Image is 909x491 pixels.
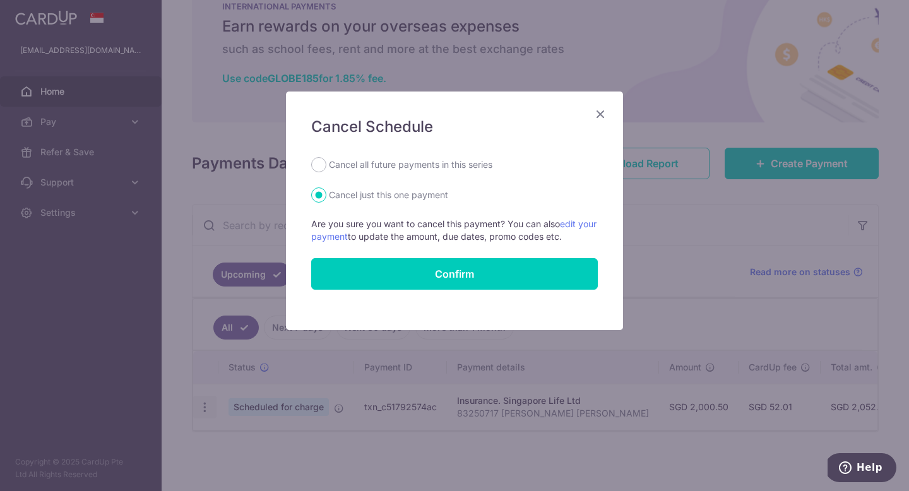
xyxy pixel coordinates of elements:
h5: Cancel Schedule [311,117,598,137]
p: Are you sure you want to cancel this payment? You can also to update the amount, due dates, promo... [311,218,598,243]
button: Confirm [311,258,598,290]
label: Cancel all future payments in this series [329,157,492,172]
label: Cancel just this one payment [329,187,448,203]
iframe: Opens a widget where you can find more information [828,453,896,485]
button: Close [593,107,608,122]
